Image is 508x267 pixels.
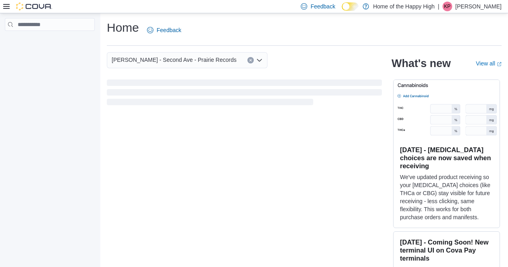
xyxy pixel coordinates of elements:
[5,33,95,52] nav: Complex example
[310,2,335,10] span: Feedback
[107,20,139,36] h1: Home
[400,238,493,262] h3: [DATE] - Coming Soon! New terminal UI on Cova Pay terminals
[16,2,52,10] img: Cova
[256,57,263,63] button: Open list of options
[400,146,493,170] h3: [DATE] - [MEDICAL_DATA] choices are now saved when receiving
[476,60,502,67] a: View allExternal link
[438,2,439,11] p: |
[157,26,181,34] span: Feedback
[342,2,359,11] input: Dark Mode
[455,2,502,11] p: [PERSON_NAME]
[247,57,254,63] button: Clear input
[400,173,493,221] p: We've updated product receiving so your [MEDICAL_DATA] choices (like THCa or CBG) stay visible fo...
[443,2,452,11] div: Kayla Parker
[444,2,451,11] span: KP
[107,81,382,107] span: Loading
[373,2,435,11] p: Home of the Happy High
[392,57,451,70] h2: What's new
[497,62,502,67] svg: External link
[112,55,237,65] span: [PERSON_NAME] - Second Ave - Prairie Records
[144,22,184,38] a: Feedback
